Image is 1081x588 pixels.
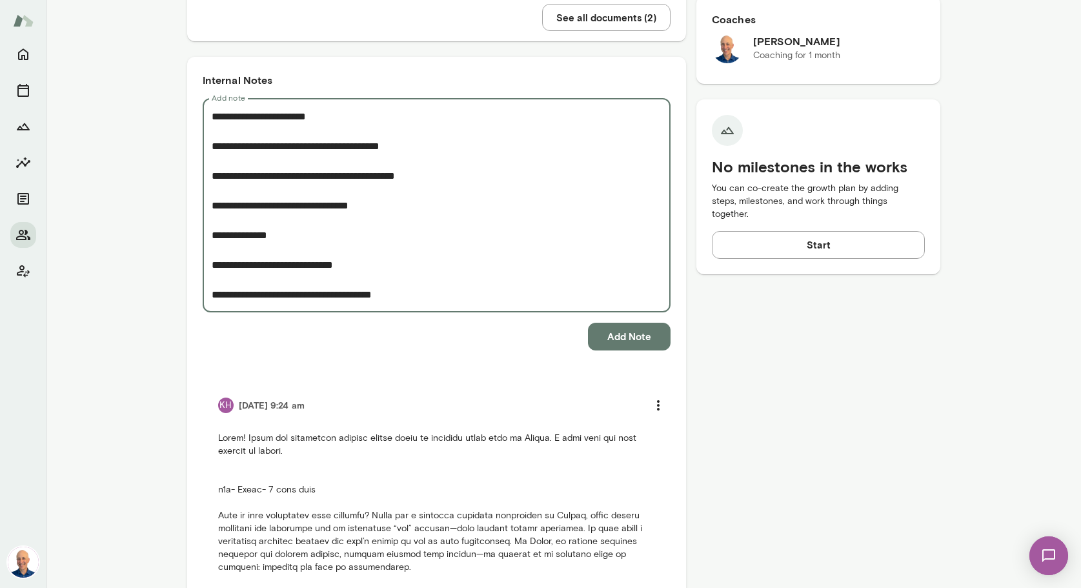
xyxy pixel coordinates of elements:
[753,49,840,62] p: Coaching for 1 month
[203,72,671,88] h6: Internal Notes
[10,114,36,139] button: Growth Plan
[588,323,671,350] button: Add Note
[10,77,36,103] button: Sessions
[212,92,245,103] label: Add note
[10,222,36,248] button: Members
[753,34,840,49] h6: [PERSON_NAME]
[712,182,925,221] p: You can co-create the growth plan by adding steps, milestones, and work through things together.
[218,398,234,413] div: KH
[8,547,39,578] img: Mark Lazen
[712,12,925,27] h6: Coaches
[712,156,925,177] h5: No milestones in the works
[10,186,36,212] button: Documents
[645,392,672,419] button: more
[712,32,743,63] img: Mark Lazen
[712,231,925,258] button: Start
[10,150,36,176] button: Insights
[13,8,34,33] img: Mento
[10,41,36,67] button: Home
[10,258,36,284] button: Client app
[542,4,671,31] button: See all documents (2)
[239,399,305,412] h6: [DATE] 9:24 am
